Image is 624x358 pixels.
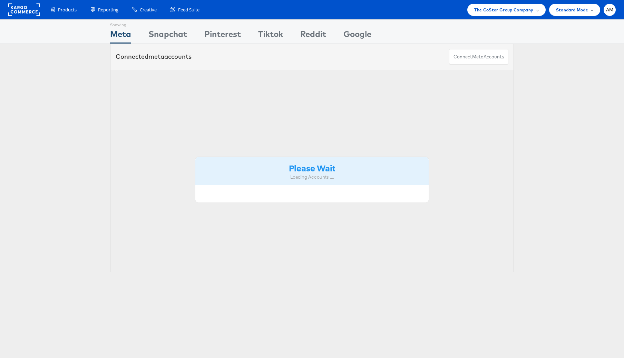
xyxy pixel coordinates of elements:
[110,20,131,28] div: Showing
[606,8,614,12] span: AM
[148,53,164,60] span: meta
[178,7,199,13] span: Feed Suite
[98,7,118,13] span: Reporting
[474,6,533,13] span: The CoStar Group Company
[58,7,77,13] span: Products
[110,28,131,44] div: Meta
[449,49,508,65] button: ConnectmetaAccounts
[289,162,335,173] strong: Please Wait
[201,174,423,180] div: Loading Accounts ....
[300,28,326,44] div: Reddit
[116,52,192,61] div: Connected accounts
[556,6,588,13] span: Standard Mode
[148,28,187,44] div: Snapchat
[258,28,283,44] div: Tiktok
[472,54,484,60] span: meta
[204,28,241,44] div: Pinterest
[140,7,157,13] span: Creative
[343,28,371,44] div: Google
